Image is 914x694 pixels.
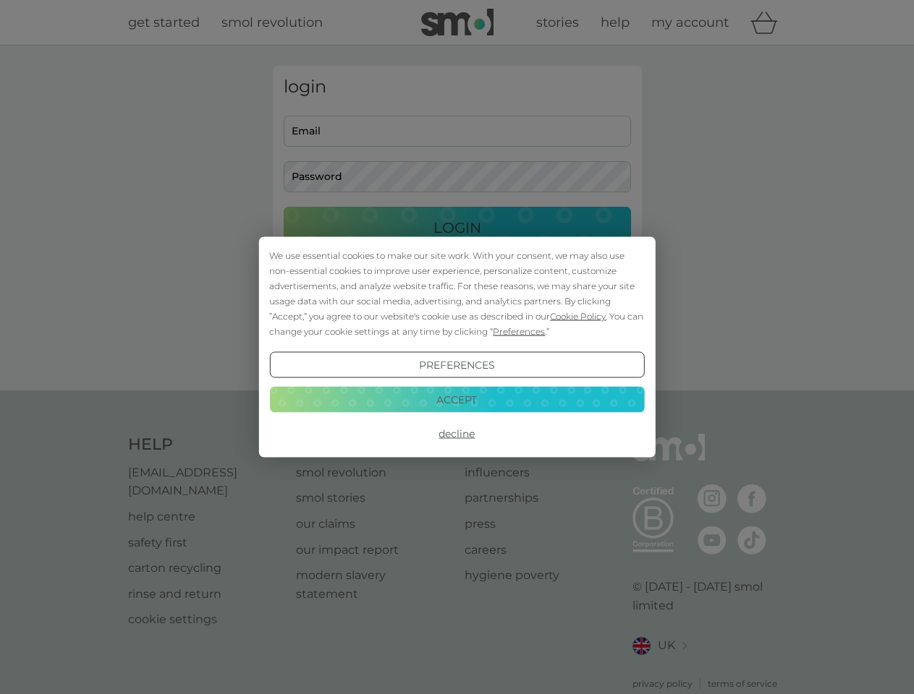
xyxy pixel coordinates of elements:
[269,421,644,447] button: Decline
[269,352,644,378] button: Preferences
[493,326,545,337] span: Preferences
[269,248,644,339] div: We use essential cookies to make our site work. With your consent, we may also use non-essential ...
[258,237,655,458] div: Cookie Consent Prompt
[550,311,606,322] span: Cookie Policy
[269,386,644,412] button: Accept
